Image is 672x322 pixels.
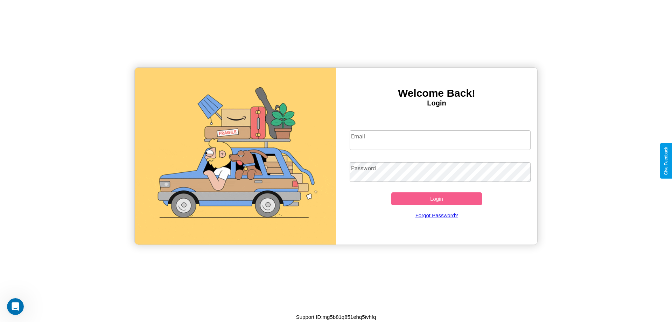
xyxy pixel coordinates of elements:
[664,147,668,175] div: Give Feedback
[391,192,482,205] button: Login
[346,205,527,225] a: Forgot Password?
[336,99,537,107] h4: Login
[135,68,336,245] img: gif
[296,312,376,322] p: Support ID: mg5b81q851ehq5ivhfq
[336,87,537,99] h3: Welcome Back!
[7,298,24,315] iframe: Intercom live chat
